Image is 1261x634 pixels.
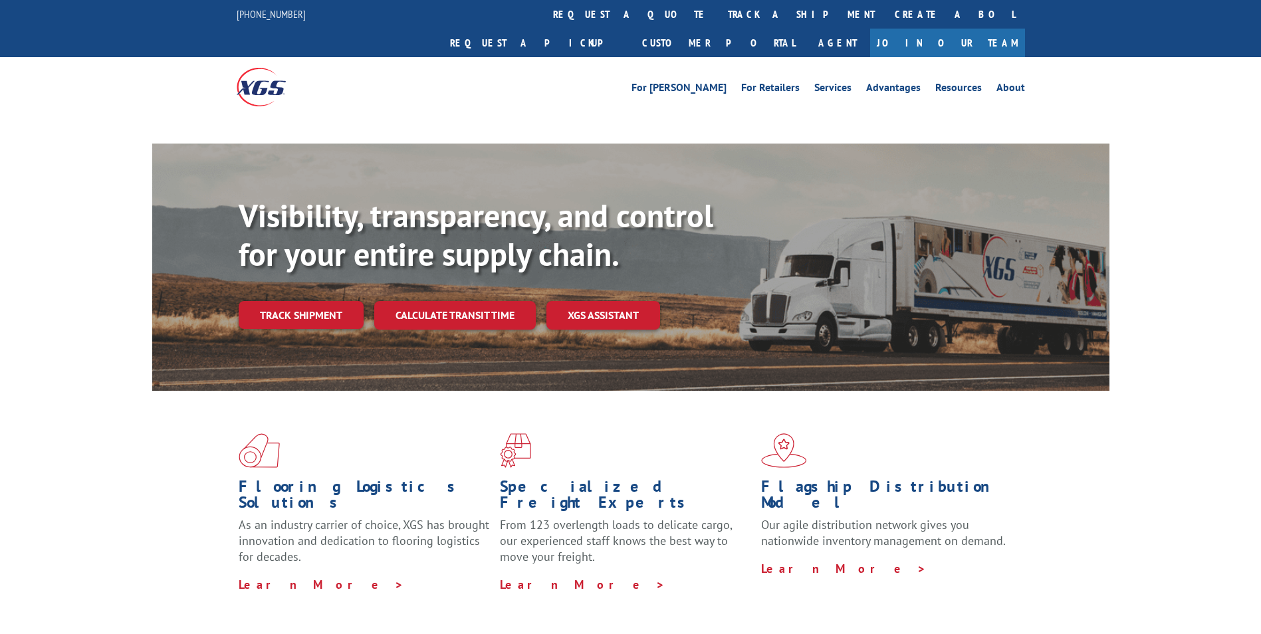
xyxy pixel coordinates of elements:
a: [PHONE_NUMBER] [237,7,306,21]
a: Advantages [866,82,921,97]
a: For [PERSON_NAME] [631,82,727,97]
a: Learn More > [500,577,665,592]
a: Customer Portal [632,29,805,57]
a: Learn More > [239,577,404,592]
h1: Flooring Logistics Solutions [239,478,490,517]
img: xgs-icon-flagship-distribution-model-red [761,433,807,468]
p: From 123 overlength loads to delicate cargo, our experienced staff knows the best way to move you... [500,517,751,576]
b: Visibility, transparency, and control for your entire supply chain. [239,195,713,274]
a: Learn More > [761,561,927,576]
a: Resources [935,82,982,97]
a: About [996,82,1025,97]
a: Join Our Team [870,29,1025,57]
a: Calculate transit time [374,301,536,330]
span: As an industry carrier of choice, XGS has brought innovation and dedication to flooring logistics... [239,517,489,564]
a: Services [814,82,852,97]
h1: Specialized Freight Experts [500,478,751,517]
img: xgs-icon-focused-on-flooring-red [500,433,531,468]
img: xgs-icon-total-supply-chain-intelligence-red [239,433,280,468]
a: Request a pickup [440,29,632,57]
a: XGS ASSISTANT [546,301,660,330]
h1: Flagship Distribution Model [761,478,1012,517]
a: Track shipment [239,301,364,329]
a: For Retailers [741,82,800,97]
a: Agent [805,29,870,57]
span: Our agile distribution network gives you nationwide inventory management on demand. [761,517,1006,548]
